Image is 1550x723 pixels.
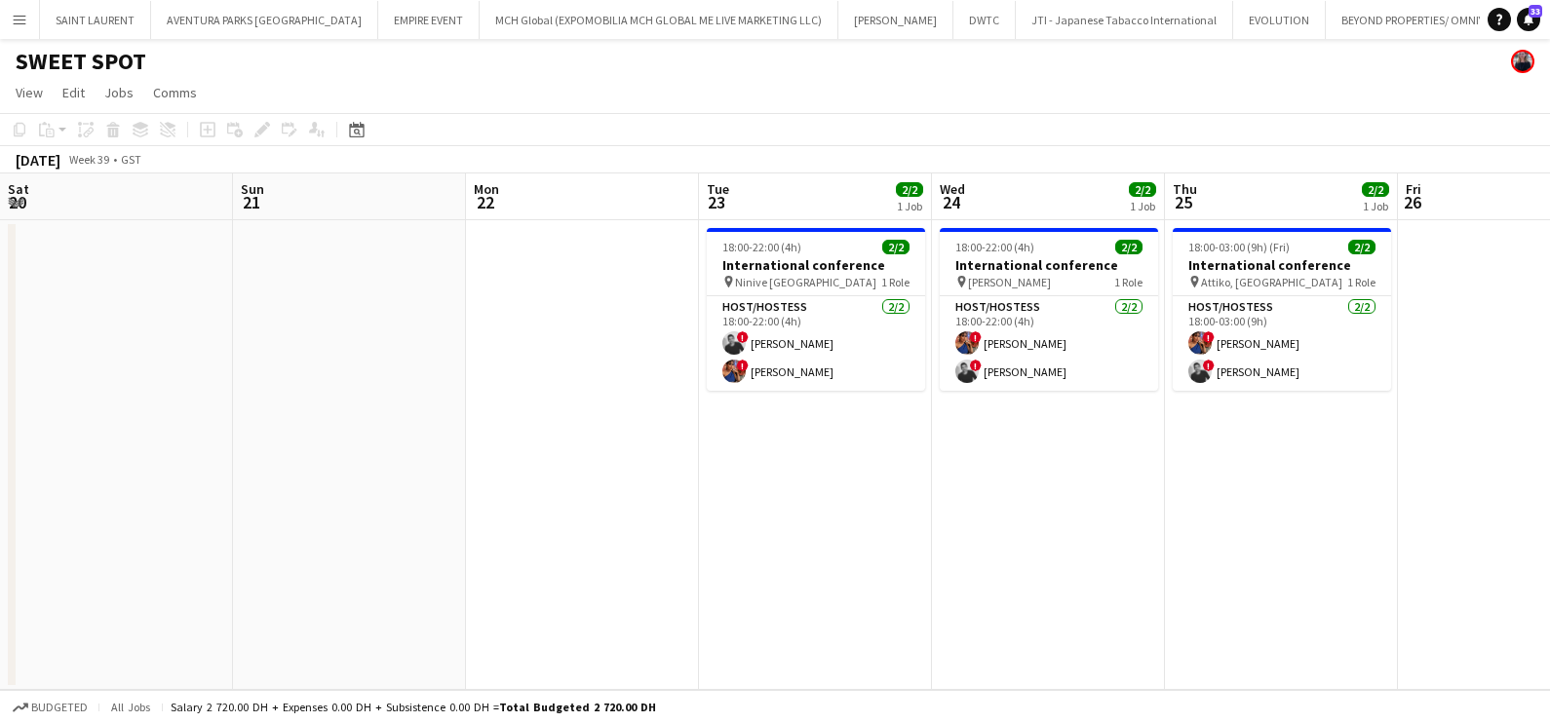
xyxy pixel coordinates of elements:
[1114,275,1143,289] span: 1 Role
[970,360,982,371] span: !
[55,80,93,105] a: Edit
[16,150,60,170] div: [DATE]
[737,331,749,343] span: !
[737,360,749,371] span: !
[151,1,378,39] button: AVENTURA PARKS [GEOGRAPHIC_DATA]
[16,47,146,76] h1: SWEET SPOT
[480,1,838,39] button: MCH Global (EXPOMOBILIA MCH GLOBAL ME LIVE MARKETING LLC)
[171,700,656,714] div: Salary 2 720.00 DH + Expenses 0.00 DH + Subsistence 0.00 DH =
[1326,1,1513,39] button: BEYOND PROPERTIES/ OMNIYAT
[1529,5,1542,18] span: 33
[104,84,134,101] span: Jobs
[64,152,113,167] span: Week 39
[1173,256,1391,274] h3: International conference
[5,191,29,213] span: 20
[1016,1,1233,39] button: JTI - Japanese Tabacco International
[121,152,141,167] div: GST
[40,1,151,39] button: SAINT LAURENT
[1173,180,1197,198] span: Thu
[1170,191,1197,213] span: 25
[1233,1,1326,39] button: EVOLUTION
[1203,331,1215,343] span: !
[1347,275,1376,289] span: 1 Role
[1348,240,1376,254] span: 2/2
[955,240,1034,254] span: 18:00-22:00 (4h)
[735,275,876,289] span: Ninive [GEOGRAPHIC_DATA]
[16,84,43,101] span: View
[1129,182,1156,197] span: 2/2
[722,240,801,254] span: 18:00-22:00 (4h)
[31,701,88,714] span: Budgeted
[378,1,480,39] button: EMPIRE EVENT
[1188,240,1290,254] span: 18:00-03:00 (9h) (Fri)
[471,191,499,213] span: 22
[474,180,499,198] span: Mon
[970,331,982,343] span: !
[707,296,925,391] app-card-role: Host/Hostess2/218:00-22:00 (4h)![PERSON_NAME]![PERSON_NAME]
[940,296,1158,391] app-card-role: Host/Hostess2/218:00-22:00 (4h)![PERSON_NAME]![PERSON_NAME]
[1115,240,1143,254] span: 2/2
[707,228,925,391] app-job-card: 18:00-22:00 (4h)2/2International conference Ninive [GEOGRAPHIC_DATA]1 RoleHost/Hostess2/218:00-22...
[1203,360,1215,371] span: !
[62,84,85,101] span: Edit
[704,191,729,213] span: 23
[241,180,264,198] span: Sun
[707,180,729,198] span: Tue
[940,180,965,198] span: Wed
[153,84,197,101] span: Comms
[707,256,925,274] h3: International conference
[8,180,29,198] span: Sat
[838,1,953,39] button: [PERSON_NAME]
[968,275,1051,289] span: [PERSON_NAME]
[499,700,656,714] span: Total Budgeted 2 720.00 DH
[1363,199,1388,213] div: 1 Job
[107,700,154,714] span: All jobs
[897,199,922,213] div: 1 Job
[97,80,141,105] a: Jobs
[1406,180,1421,198] span: Fri
[238,191,264,213] span: 21
[1517,8,1540,31] a: 33
[1173,228,1391,391] app-job-card: 18:00-03:00 (9h) (Fri)2/2International conference Attiko, [GEOGRAPHIC_DATA]1 RoleHost/Hostess2/21...
[10,697,91,718] button: Budgeted
[881,275,910,289] span: 1 Role
[1130,199,1155,213] div: 1 Job
[953,1,1016,39] button: DWTC
[8,80,51,105] a: View
[1173,296,1391,391] app-card-role: Host/Hostess2/218:00-03:00 (9h)![PERSON_NAME]![PERSON_NAME]
[896,182,923,197] span: 2/2
[940,228,1158,391] app-job-card: 18:00-22:00 (4h)2/2International conference [PERSON_NAME]1 RoleHost/Hostess2/218:00-22:00 (4h)![P...
[937,191,965,213] span: 24
[1511,50,1534,73] app-user-avatar: Anastasiia Iemelianova
[1362,182,1389,197] span: 2/2
[145,80,205,105] a: Comms
[1403,191,1421,213] span: 26
[882,240,910,254] span: 2/2
[940,256,1158,274] h3: International conference
[1201,275,1342,289] span: Attiko, [GEOGRAPHIC_DATA]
